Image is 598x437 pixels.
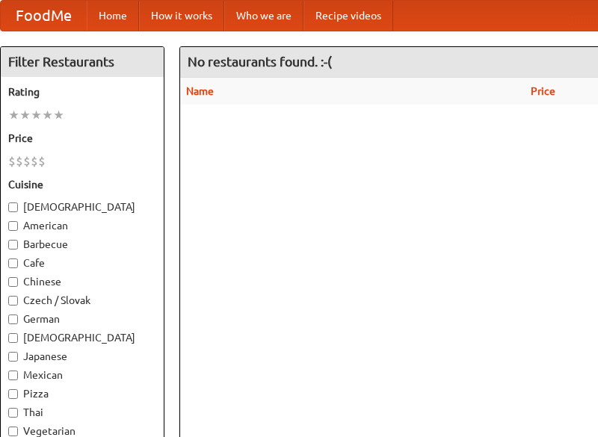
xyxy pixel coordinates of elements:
label: American [8,218,156,233]
input: Cafe [8,258,18,268]
ng-pluralize: No restaurants found. :-( [188,55,332,69]
input: Vegetarian [8,427,18,436]
label: Pizza [8,386,156,401]
a: Price [531,85,555,97]
h5: Cuisine [8,177,156,192]
li: ★ [42,107,53,123]
label: [DEMOGRAPHIC_DATA] [8,199,156,214]
a: Home [87,1,139,31]
input: Barbecue [8,240,18,250]
label: Japanese [8,349,156,364]
input: American [8,221,18,231]
a: Who we are [224,1,303,31]
li: $ [8,153,16,170]
input: [DEMOGRAPHIC_DATA] [8,333,18,343]
h5: Rating [8,84,156,99]
li: $ [31,153,38,170]
label: Thai [8,405,156,420]
label: Barbecue [8,237,156,252]
li: $ [38,153,46,170]
input: Japanese [8,352,18,362]
a: FoodMe [1,1,87,31]
label: Cafe [8,255,156,270]
h4: Filter Restaurants [1,47,164,77]
h5: Price [8,131,156,146]
input: Czech / Slovak [8,296,18,306]
label: German [8,312,156,326]
input: Pizza [8,389,18,399]
input: German [8,314,18,324]
input: Thai [8,408,18,418]
a: Recipe videos [303,1,393,31]
li: $ [16,153,23,170]
label: Mexican [8,368,156,382]
li: $ [23,153,31,170]
li: ★ [19,107,31,123]
label: Chinese [8,274,156,289]
input: [DEMOGRAPHIC_DATA] [8,202,18,212]
li: ★ [53,107,64,123]
input: Mexican [8,371,18,380]
a: How it works [139,1,224,31]
a: Name [186,85,214,97]
li: ★ [8,107,19,123]
li: ★ [31,107,42,123]
label: [DEMOGRAPHIC_DATA] [8,330,156,345]
input: Chinese [8,277,18,287]
label: Czech / Slovak [8,293,156,308]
